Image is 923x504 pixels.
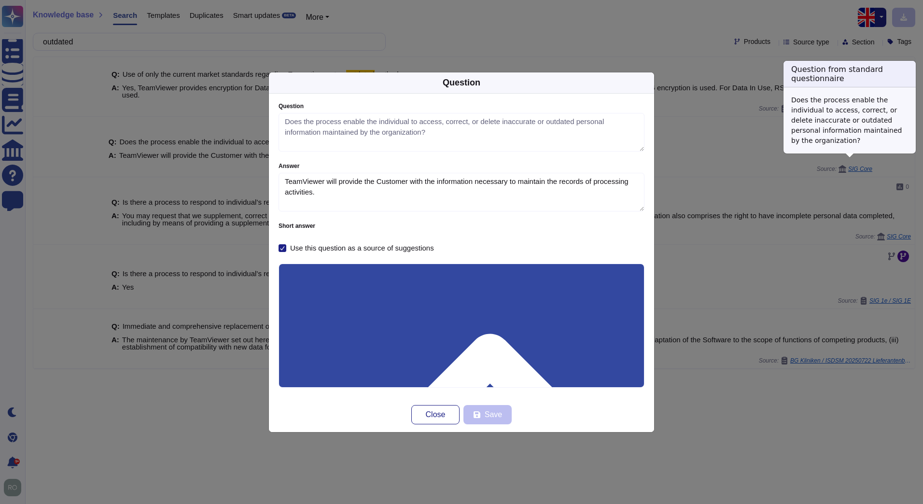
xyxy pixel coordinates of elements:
[290,244,434,252] div: Use this question as a source of suggestions
[411,405,460,424] button: Close
[279,163,644,169] label: Answer
[279,103,644,109] label: Question
[443,76,480,89] div: Question
[463,405,512,424] button: Save
[485,411,502,419] span: Save
[783,87,916,154] div: Does the process enable the individual to access, correct, or delete inaccurate or outdated perso...
[426,411,446,419] span: Close
[279,113,644,152] textarea: Does the process enable the individual to access, correct, or delete inaccurate or outdated perso...
[279,223,644,229] label: Short answer
[279,173,644,211] textarea: TeamViewer will provide the Customer with the information necessary to maintain the records of pr...
[783,61,916,87] h3: Question from standard questionnaire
